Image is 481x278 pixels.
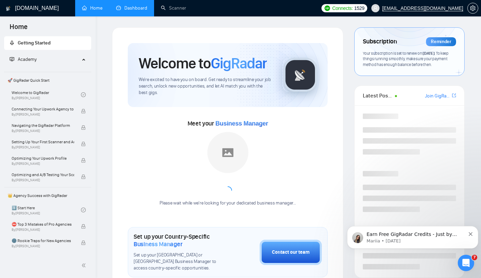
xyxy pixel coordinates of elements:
img: logo [6,3,11,14]
button: setting [467,3,478,14]
span: By [PERSON_NAME] [12,129,74,133]
div: Please wait while we're looking for your dedicated business manager... [155,200,300,207]
span: loading [223,186,232,195]
li: Getting Started [4,36,91,50]
a: searchScanner [161,5,186,11]
h1: Set up your Country-Specific [134,233,225,248]
span: [DATE] [423,51,434,56]
span: lock [81,125,86,130]
span: user [373,6,378,11]
a: setting [467,5,478,11]
a: homeHome [82,5,102,11]
span: lock [81,240,86,245]
span: export [452,93,456,98]
span: 7 [472,255,477,260]
span: lock [81,142,86,146]
div: Contact our team [272,249,310,256]
img: gigradar-logo.png [283,58,317,92]
span: Optimizing and A/B Testing Your Scanner for Better Results [12,171,74,178]
span: By [PERSON_NAME] [12,145,74,149]
span: Connects: [332,4,353,12]
img: placeholder.png [207,132,248,173]
a: Join GigRadar Slack Community [425,92,451,100]
span: 👑 Agency Success with GigRadar [5,189,91,202]
span: By [PERSON_NAME] [12,162,74,166]
h1: Welcome to [139,54,267,72]
span: ⛔ Top 3 Mistakes of Pro Agencies [12,221,74,228]
span: We're excited to have you on board. Get ready to streamline your job search, unlock new opportuni... [139,77,272,96]
span: Home [4,22,33,36]
span: Set up your [GEOGRAPHIC_DATA] or [GEOGRAPHIC_DATA] Business Manager to access country-specific op... [134,252,225,272]
span: 🌚 Rookie Traps for New Agencies [12,237,74,244]
img: upwork-logo.png [325,5,330,11]
span: Latest Posts from the GigRadar Community [363,91,393,100]
span: double-left [81,262,88,269]
a: export [452,92,456,99]
span: Navigating the GigRadar Platform [12,122,74,129]
span: setting [468,5,478,11]
button: Contact our team [260,240,322,265]
div: Reminder [426,37,456,46]
span: lock [81,109,86,114]
span: Setting Up Your First Scanner and Auto-Bidder [12,138,74,145]
span: lock [81,174,86,179]
a: Welcome to GigRadarBy[PERSON_NAME] [12,87,81,102]
a: 1️⃣ Start HereBy[PERSON_NAME] [12,202,81,217]
span: fund-projection-screen [10,57,14,62]
span: lock [81,158,86,163]
span: By [PERSON_NAME] [12,178,74,182]
span: Meet your [188,120,268,127]
span: lock [81,224,86,229]
span: Academy [18,56,37,62]
a: dashboardDashboard [116,5,147,11]
span: Business Manager [134,240,182,248]
span: check-circle [81,208,86,212]
span: GigRadar [211,54,267,72]
span: By [PERSON_NAME] [12,244,74,248]
span: Academy [10,56,37,62]
span: Your subscription is set to renew on . To keep things running smoothly, make sure your payment me... [363,51,448,67]
span: Optimizing Your Upwork Profile [12,155,74,162]
span: By [PERSON_NAME] [12,228,74,232]
span: 🚀 GigRadar Quick Start [5,74,91,87]
span: Subscription [363,36,397,48]
span: check-circle [81,92,86,97]
span: Getting Started [18,40,51,46]
span: Business Manager [216,120,268,127]
span: rocket [10,40,14,45]
span: Connecting Your Upwork Agency to GigRadar [12,106,74,112]
span: 1529 [354,4,365,12]
span: By [PERSON_NAME] [12,112,74,117]
iframe: Intercom live chat [458,255,474,271]
iframe: Intercom notifications message [344,212,481,260]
